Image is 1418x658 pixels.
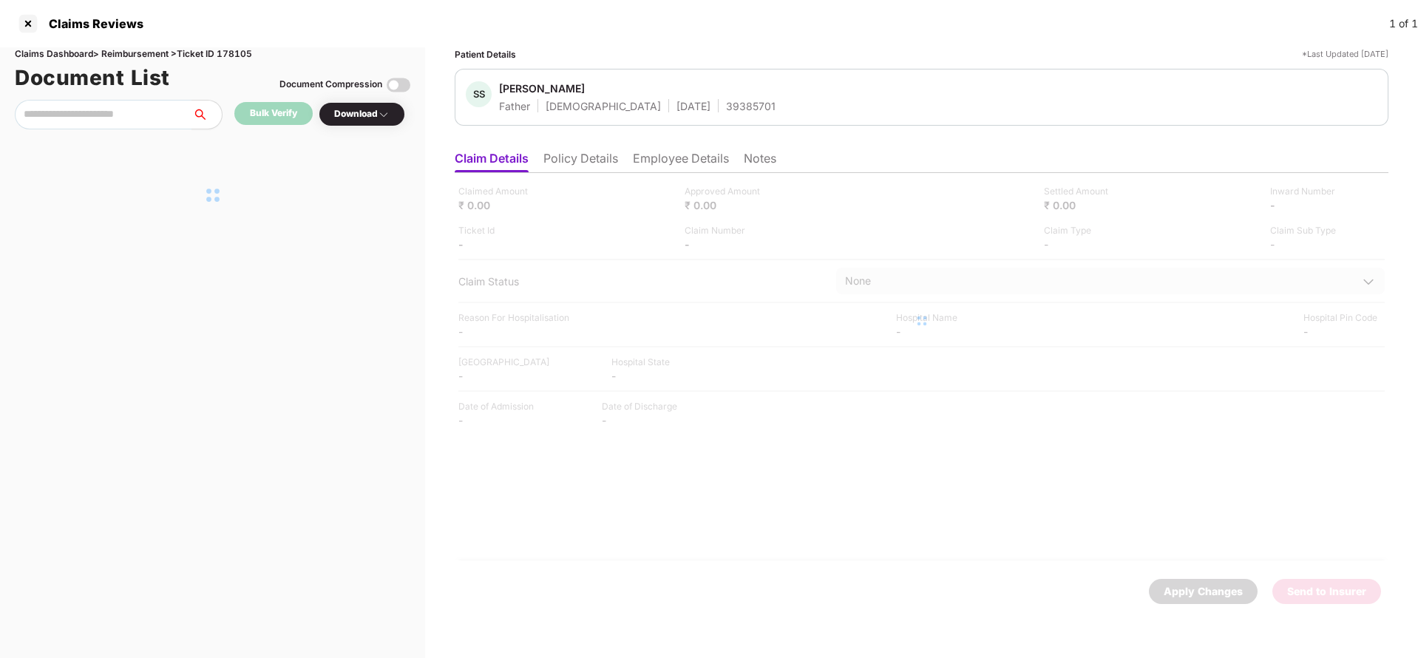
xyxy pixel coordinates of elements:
div: *Last Updated [DATE] [1302,47,1388,61]
li: Notes [744,151,776,172]
div: Claims Dashboard > Reimbursement > Ticket ID 178105 [15,47,410,61]
img: svg+xml;base64,PHN2ZyBpZD0iRHJvcGRvd24tMzJ4MzIiIHhtbG5zPSJodHRwOi8vd3d3LnczLm9yZy8yMDAwL3N2ZyIgd2... [378,109,390,121]
div: Claims Reviews [40,16,143,31]
div: [DATE] [676,99,710,113]
div: [DEMOGRAPHIC_DATA] [546,99,661,113]
div: SS [466,81,492,107]
button: search [191,100,223,129]
span: search [191,109,222,121]
li: Claim Details [455,151,529,172]
div: Document Compression [279,78,382,92]
h1: Document List [15,61,170,94]
div: 1 of 1 [1389,16,1418,32]
div: Patient Details [455,47,516,61]
div: Download [334,107,390,121]
li: Policy Details [543,151,618,172]
div: Father [499,99,530,113]
li: Employee Details [633,151,729,172]
img: svg+xml;base64,PHN2ZyBpZD0iVG9nZ2xlLTMyeDMyIiB4bWxucz0iaHR0cDovL3d3dy53My5vcmcvMjAwMC9zdmciIHdpZH... [387,73,410,97]
div: Bulk Verify [250,106,297,121]
div: [PERSON_NAME] [499,81,585,95]
div: 39385701 [726,99,776,113]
